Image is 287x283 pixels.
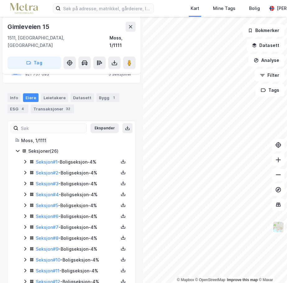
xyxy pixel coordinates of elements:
input: Søk på adresse, matrikkel, gårdeiere, leietakere eller personer [61,4,154,13]
button: Filter [255,69,285,81]
div: Seksjoner ( 26 ) [28,147,128,155]
div: - Boligseksjon - 4% [36,191,118,198]
a: Mapbox [177,278,194,282]
div: - Boligseksjon - 4% [36,256,118,264]
div: 4 [20,106,26,112]
div: Gimleveien 15 [7,22,50,32]
button: Datasett [247,39,285,52]
div: Kontrollprogram for chat [256,253,287,283]
div: ESG [7,104,28,113]
div: Moss, 1/1111 [21,137,128,144]
div: 32 [65,106,72,112]
div: - Boligseksjon - 4% [36,245,118,253]
div: Kart [191,5,199,12]
div: Bygg [96,93,119,102]
div: - Boligseksjon - 4% [36,180,118,188]
iframe: Chat Widget [256,253,287,283]
div: - Boligseksjon - 4% [36,158,118,166]
div: Transaksjoner [31,104,74,113]
button: Ekspander [90,123,119,133]
div: - Boligseksjon - 4% [36,213,118,220]
div: Mine Tags [213,5,235,12]
a: Seksjon#10 [36,257,60,262]
div: Info [7,93,21,102]
a: Seksjon#5 [36,203,58,208]
a: Seksjon#9 [36,246,58,252]
div: 5 Seksjoner [109,72,132,77]
a: Seksjon#6 [36,214,58,219]
button: Tags [256,84,285,96]
a: Seksjon#7 [36,225,58,230]
div: - Boligseksjon - 4% [36,267,118,275]
a: Seksjon#2 [36,170,58,175]
a: Seksjon#3 [36,181,58,186]
a: Seksjon#11 [36,268,59,273]
img: metra-logo.256734c3b2bbffee19d4.png [10,3,38,14]
button: Bokmerker [243,24,285,37]
a: Seksjon#8 [36,235,58,241]
div: - Boligseksjon - 4% [36,224,118,231]
div: 1 [111,95,117,101]
a: Improve this map [227,278,258,282]
div: Leietakere [41,93,68,102]
div: Eiere [23,93,39,102]
img: Z [272,221,284,233]
div: - Boligseksjon - 4% [36,234,118,242]
div: 921 757 093 [25,72,49,77]
div: - Boligseksjon - 4% [36,202,118,209]
input: Søk [18,123,86,133]
div: - Boligseksjon - 4% [36,169,118,177]
a: Seksjon#4 [36,192,59,197]
a: Seksjon#1 [36,159,58,165]
button: Tag [7,57,61,69]
button: Analyse [248,54,285,67]
div: Moss, 1/1111 [109,34,136,49]
div: Bolig [249,5,260,12]
div: 1511, [GEOGRAPHIC_DATA], [GEOGRAPHIC_DATA] [7,34,109,49]
a: OpenStreetMap [195,278,225,282]
div: Datasett [71,93,94,102]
